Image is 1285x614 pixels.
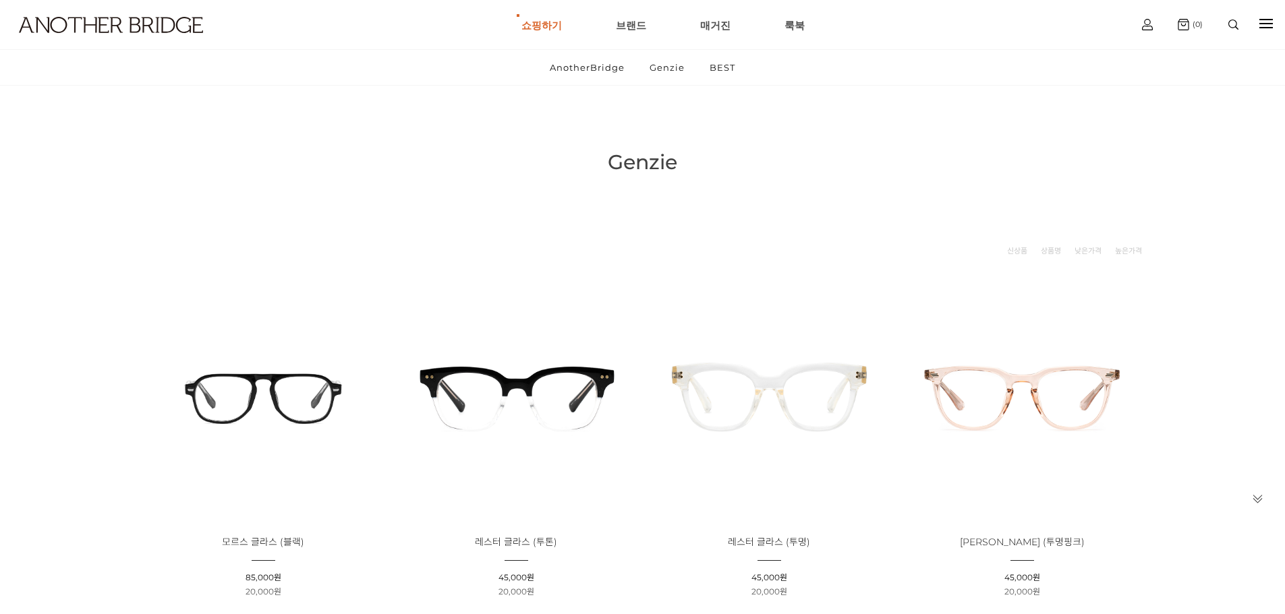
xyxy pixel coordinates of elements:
[1115,244,1142,257] a: 높은가격
[498,572,534,582] span: 45,000원
[246,572,281,582] span: 85,000원
[728,536,810,548] span: 레스터 글라스 (투명)
[498,586,534,596] span: 20,000원
[246,586,281,596] span: 20,000원
[901,274,1144,518] img: 애크런 글라스 - 투명핑크 안경 제품 이미지
[538,50,636,85] a: AnotherBridge
[521,1,562,49] a: 쇼핑하기
[751,586,787,596] span: 20,000원
[1228,20,1238,30] img: search
[1142,19,1153,30] img: cart
[784,1,805,49] a: 룩북
[1189,20,1203,29] span: (0)
[7,17,200,66] a: logo
[222,536,304,548] span: 모르스 글라스 (블랙)
[222,537,304,547] a: 모르스 글라스 (블랙)
[395,274,638,518] img: 레스터 글라스 투톤 - 세련된 투톤 안경 제품 이미지
[142,274,385,518] img: 모르스 글라스 (블랙)
[700,1,731,49] a: 매거진
[475,536,557,548] span: 레스터 글라스 (투톤)
[616,1,646,49] a: 브랜드
[1004,572,1040,582] span: 45,000원
[1075,244,1102,257] a: 낮은가격
[728,537,810,547] a: 레스터 글라스 (투명)
[648,274,891,518] img: 레스터 글라스 - 투명 안경 제품 이미지
[1178,19,1203,30] a: (0)
[608,150,677,175] span: Genzie
[475,537,557,547] a: 레스터 글라스 (투톤)
[751,572,787,582] span: 45,000원
[1004,586,1040,596] span: 20,000원
[960,536,1085,548] span: [PERSON_NAME] (투명핑크)
[1041,244,1061,257] a: 상품명
[698,50,747,85] a: BEST
[1007,244,1027,257] a: 신상품
[1178,19,1189,30] img: cart
[19,17,203,33] img: logo
[960,537,1085,547] a: [PERSON_NAME] (투명핑크)
[638,50,696,85] a: Genzie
